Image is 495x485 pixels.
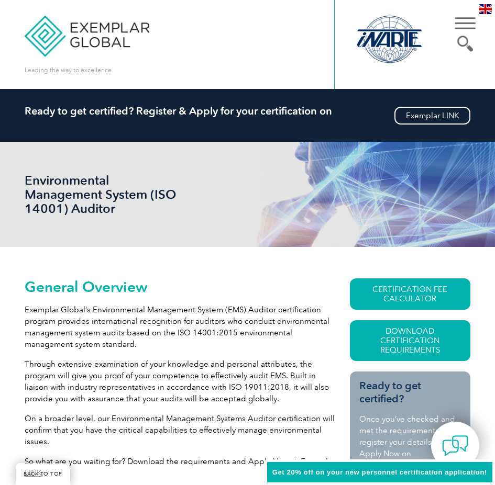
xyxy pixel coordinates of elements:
p: Through extensive examination of your knowledge and personal attributes, the program will give yo... [25,358,336,404]
h3: Ready to get certified? [359,379,460,405]
h1: Environmental Management System (ISO 14001) Auditor [25,173,182,216]
a: BACK TO TOP [16,463,70,485]
p: Leading the way to excellence [25,64,112,76]
h2: Ready to get certified? Register & Apply for your certification on [25,105,470,117]
p: Once you’ve checked and met the requirements, register your details and Apply Now on [359,413,460,459]
p: Exemplar Global’s Environmental Management System (EMS) Auditor certification program provides in... [25,304,336,350]
a: CERTIFICATION FEE CALCULATOR [350,278,470,310]
span: Get 20% off on your new personnel certification application! [272,468,487,476]
img: en [479,4,492,14]
h2: General Overview [25,278,336,295]
p: So what are you waiting for? Download the requirements and Apply Now via . [25,456,336,479]
a: Download Certification Requirements [350,320,470,361]
a: Exemplar LINK [394,107,470,125]
p: On a broader level, our Environmental Management Systems Auditor certification will confirm that ... [25,413,336,447]
img: contact-chat.png [442,433,468,459]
